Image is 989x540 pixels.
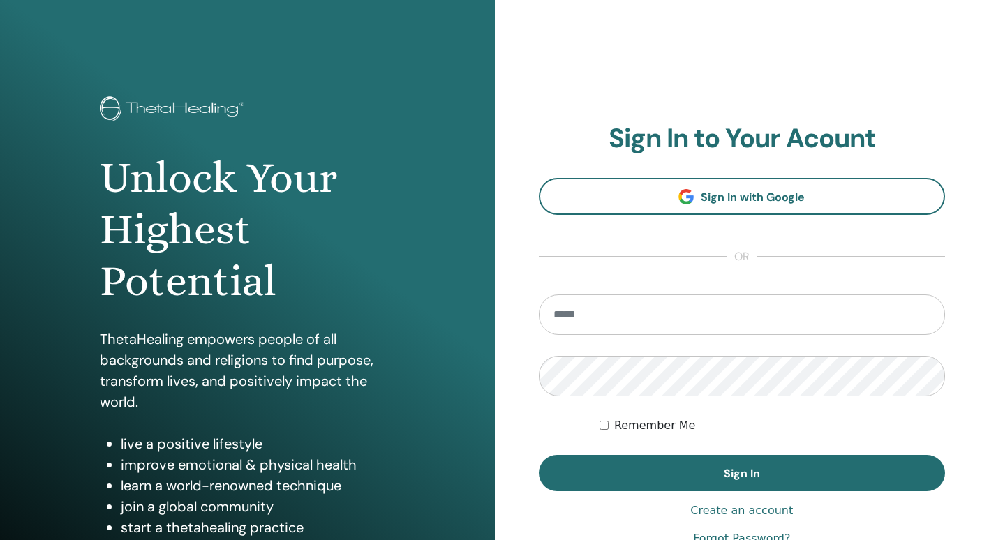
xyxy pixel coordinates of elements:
span: or [727,248,757,265]
p: ThetaHealing empowers people of all backgrounds and religions to find purpose, transform lives, a... [100,329,394,412]
span: Sign In with Google [701,190,805,204]
a: Sign In with Google [539,178,946,215]
li: join a global community [121,496,394,517]
li: improve emotional & physical health [121,454,394,475]
label: Remember Me [614,417,696,434]
h2: Sign In to Your Acount [539,123,946,155]
span: Sign In [724,466,760,481]
li: start a thetahealing practice [121,517,394,538]
li: live a positive lifestyle [121,433,394,454]
div: Keep me authenticated indefinitely or until I manually logout [600,417,945,434]
button: Sign In [539,455,946,491]
li: learn a world-renowned technique [121,475,394,496]
h1: Unlock Your Highest Potential [100,152,394,308]
a: Create an account [690,502,793,519]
